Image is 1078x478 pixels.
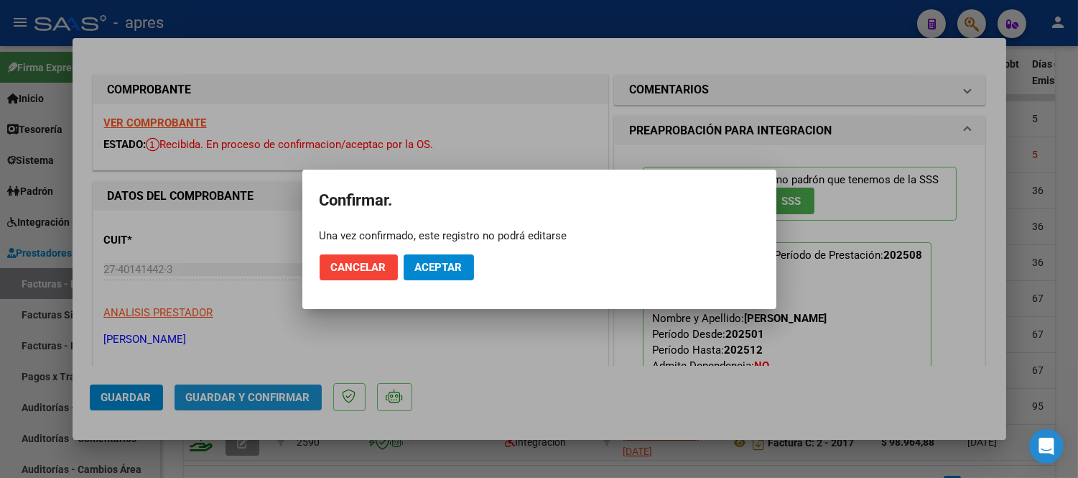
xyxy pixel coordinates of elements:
div: Una vez confirmado, este registro no podrá editarse [320,229,759,243]
span: Aceptar [415,261,463,274]
h2: Confirmar. [320,187,759,214]
button: Aceptar [404,254,474,280]
span: Cancelar [331,261,386,274]
button: Cancelar [320,254,398,280]
div: Open Intercom Messenger [1029,429,1064,464]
